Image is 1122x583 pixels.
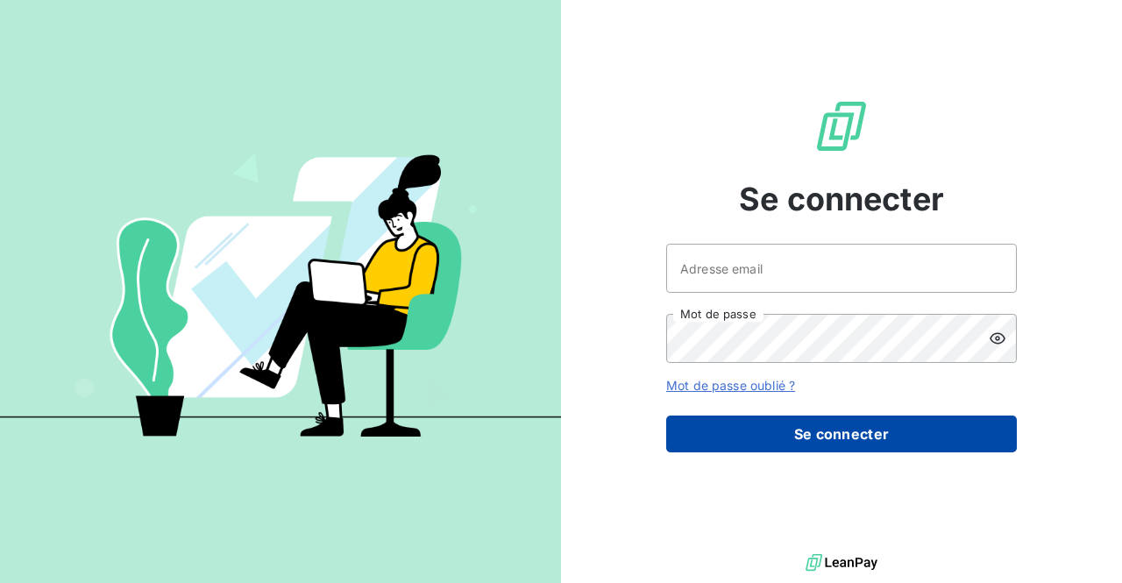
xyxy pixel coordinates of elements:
[666,244,1017,293] input: placeholder
[666,416,1017,452] button: Se connecter
[666,378,795,393] a: Mot de passe oublié ?
[813,98,870,154] img: Logo LeanPay
[806,550,877,576] img: logo
[739,175,944,223] span: Se connecter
